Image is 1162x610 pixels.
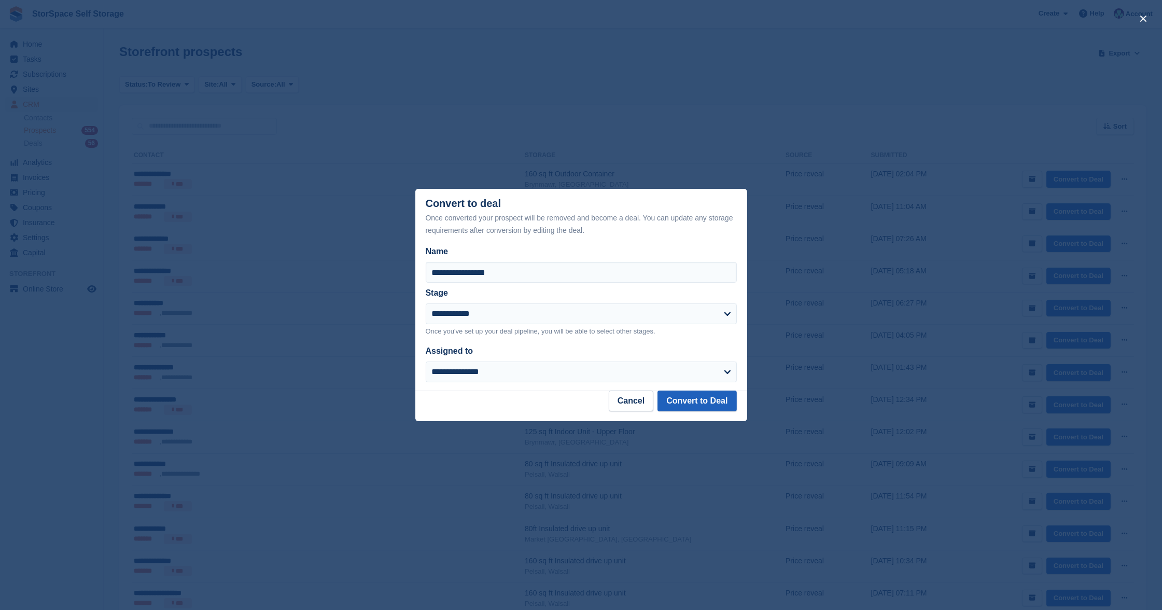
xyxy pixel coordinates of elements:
[426,326,737,337] p: Once you've set up your deal pipeline, you will be able to select other stages.
[426,288,449,297] label: Stage
[426,346,473,355] label: Assigned to
[1135,10,1152,27] button: close
[426,212,737,237] div: Once converted your prospect will be removed and become a deal. You can update any storage requir...
[426,198,737,237] div: Convert to deal
[657,391,736,411] button: Convert to Deal
[426,245,737,258] label: Name
[609,391,653,411] button: Cancel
